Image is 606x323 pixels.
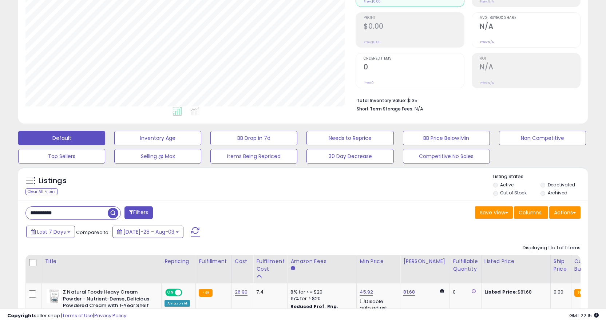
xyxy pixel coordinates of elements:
h2: N/A [480,63,580,73]
span: N/A [415,105,423,112]
div: Fulfillment [199,258,228,265]
a: 81.68 [403,288,415,296]
button: Actions [549,206,581,219]
b: Total Inventory Value: [357,97,406,104]
small: Prev: N/A [480,40,494,44]
span: Last 7 Days [37,228,66,235]
small: FBA [574,289,588,297]
li: $135 [357,96,575,104]
button: Items Being Repriced [210,149,297,163]
div: Listed Price [484,258,547,265]
div: Displaying 1 to 1 of 1 items [523,245,581,251]
button: Last 7 Days [26,226,75,238]
small: Prev: N/A [480,81,494,85]
button: Columns [514,206,548,219]
div: Ship Price [554,258,568,273]
span: Ordered Items [364,57,464,61]
button: Inventory Age [114,131,201,145]
span: OFF [181,290,193,296]
div: Disable auto adjust min [360,297,395,318]
b: Short Term Storage Fees: [357,106,413,112]
label: Deactivated [548,182,575,188]
button: Non Competitive [499,131,586,145]
img: 41GF9B0zzwL._SL40_.jpg [47,289,61,303]
div: Amazon AI [165,300,190,307]
button: Default [18,131,105,145]
div: Fulfillable Quantity [453,258,478,273]
button: Competitive No Sales [403,149,490,163]
small: Prev: $0.00 [364,40,381,44]
a: 45.92 [360,288,373,296]
div: Clear All Filters [25,188,58,195]
div: $81.68 [484,289,545,295]
button: Save View [475,206,513,219]
div: Title [45,258,158,265]
a: Terms of Use [62,312,93,319]
button: BB Price Below Min [403,131,490,145]
div: Min Price [360,258,397,265]
button: [DATE]-28 - Aug-03 [112,226,183,238]
button: Top Sellers [18,149,105,163]
a: 26.90 [235,288,248,296]
button: 30 Day Decrease [306,149,393,163]
button: Needs to Reprice [306,131,393,145]
small: Prev: 0 [364,81,374,85]
small: FBA [199,289,212,297]
div: 0 [453,289,475,295]
a: Privacy Policy [94,312,126,319]
span: ON [166,290,175,296]
h2: $0.00 [364,22,464,32]
div: Amazon Fees [290,258,353,265]
b: Listed Price: [484,288,518,295]
label: Archived [548,190,567,196]
button: BB Drop in 7d [210,131,297,145]
button: Filters [124,206,153,219]
label: Active [500,182,514,188]
span: ROI [480,57,580,61]
h5: Listings [39,176,67,186]
button: Selling @ Max [114,149,201,163]
strong: Copyright [7,312,34,319]
div: Repricing [165,258,193,265]
span: Avg. Buybox Share [480,16,580,20]
div: 7.4 [256,289,282,295]
div: 15% for > $20 [290,295,351,302]
small: Amazon Fees. [290,265,295,272]
span: [DATE]-28 - Aug-03 [123,228,174,235]
span: Profit [364,16,464,20]
label: Out of Stock [500,190,527,196]
div: seller snap | | [7,312,126,319]
div: 0.00 [554,289,566,295]
span: Compared to: [76,229,110,236]
p: Listing States: [493,173,588,180]
h2: 0 [364,63,464,73]
div: [PERSON_NAME] [403,258,447,265]
span: 2025-08-11 22:15 GMT [569,312,599,319]
div: 8% for <= $20 [290,289,351,295]
h2: N/A [480,22,580,32]
div: Fulfillment Cost [256,258,284,273]
span: Columns [519,209,542,216]
div: Cost [235,258,250,265]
